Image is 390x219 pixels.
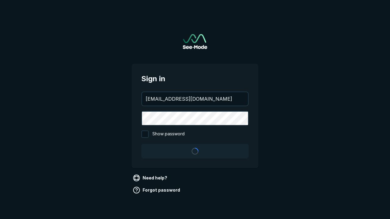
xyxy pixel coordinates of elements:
span: Sign in [141,73,249,84]
input: your@email.com [142,92,248,106]
a: Need help? [132,173,170,183]
span: Show password [152,130,185,138]
a: Forgot password [132,185,183,195]
img: See-Mode Logo [183,34,207,49]
a: Go to sign in [183,34,207,49]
